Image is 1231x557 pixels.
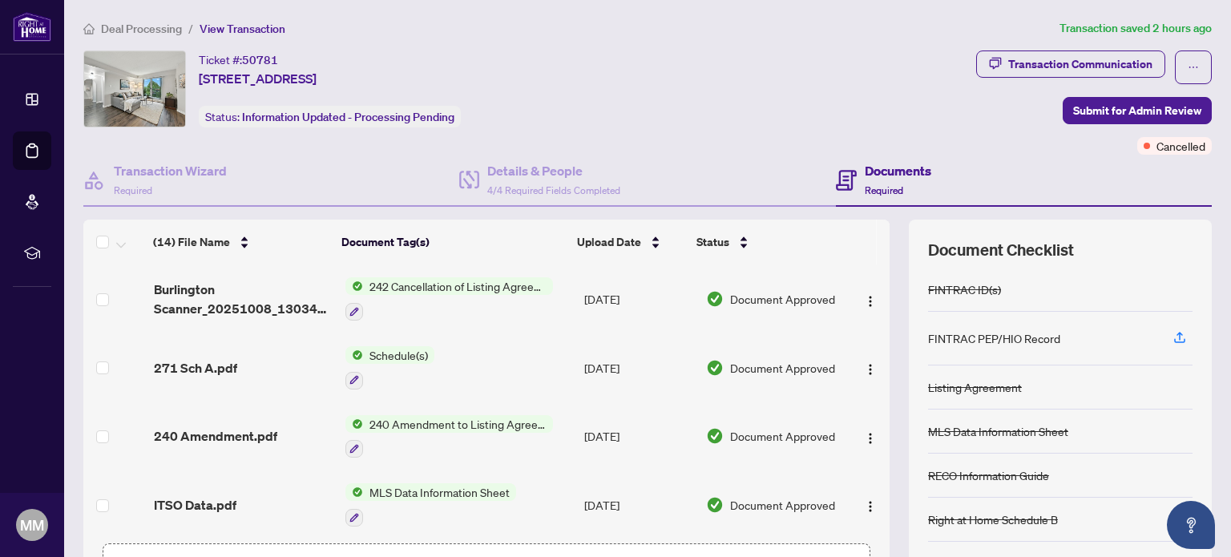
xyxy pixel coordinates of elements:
[363,277,553,295] span: 242 Cancellation of Listing Agreement - Authority to Offer for Sale
[1008,51,1152,77] div: Transaction Communication
[345,483,516,527] button: Status IconMLS Data Information Sheet
[242,110,454,124] span: Information Updated - Processing Pending
[154,426,277,446] span: 240 Amendment.pdf
[578,470,700,539] td: [DATE]
[706,290,724,308] img: Document Status
[153,233,230,251] span: (14) File Name
[578,264,700,333] td: [DATE]
[20,514,44,536] span: MM
[101,22,182,36] span: Deal Processing
[487,184,620,196] span: 4/4 Required Fields Completed
[730,359,835,377] span: Document Approved
[730,496,835,514] span: Document Approved
[83,23,95,34] span: home
[188,19,193,38] li: /
[147,220,335,264] th: (14) File Name
[858,423,883,449] button: Logo
[928,329,1060,347] div: FINTRAC PEP/HIO Record
[200,22,285,36] span: View Transaction
[730,290,835,308] span: Document Approved
[928,239,1074,261] span: Document Checklist
[363,415,553,433] span: 240 Amendment to Listing Agreement - Authority to Offer for Sale Price Change/Extension/Amendment(s)
[199,69,317,88] span: [STREET_ADDRESS]
[345,346,363,364] img: Status Icon
[928,466,1049,484] div: RECO Information Guide
[487,161,620,180] h4: Details & People
[976,50,1165,78] button: Transaction Communication
[571,220,690,264] th: Upload Date
[13,12,51,42] img: logo
[114,161,227,180] h4: Transaction Wizard
[335,220,571,264] th: Document Tag(s)
[864,500,877,513] img: Logo
[1063,97,1212,124] button: Submit for Admin Review
[864,432,877,445] img: Logo
[706,359,724,377] img: Document Status
[578,333,700,402] td: [DATE]
[154,358,237,377] span: 271 Sch A.pdf
[928,511,1058,528] div: Right at Home Schedule B
[706,496,724,514] img: Document Status
[1167,501,1215,549] button: Open asap
[154,495,236,515] span: ITSO Data.pdf
[345,415,363,433] img: Status Icon
[865,161,931,180] h4: Documents
[345,483,363,501] img: Status Icon
[1073,98,1201,123] span: Submit for Admin Review
[864,295,877,308] img: Logo
[345,415,553,458] button: Status Icon240 Amendment to Listing Agreement - Authority to Offer for Sale Price Change/Extensio...
[1156,137,1205,155] span: Cancelled
[730,427,835,445] span: Document Approved
[363,346,434,364] span: Schedule(s)
[345,277,553,321] button: Status Icon242 Cancellation of Listing Agreement - Authority to Offer for Sale
[345,346,434,389] button: Status IconSchedule(s)
[84,51,185,127] img: IMG-40759759_1.jpg
[690,220,836,264] th: Status
[345,277,363,295] img: Status Icon
[199,50,278,69] div: Ticket #:
[199,106,461,127] div: Status:
[1059,19,1212,38] article: Transaction saved 2 hours ago
[865,184,903,196] span: Required
[928,281,1001,298] div: FINTRAC ID(s)
[858,286,883,312] button: Logo
[858,492,883,518] button: Logo
[363,483,516,501] span: MLS Data Information Sheet
[928,422,1068,440] div: MLS Data Information Sheet
[1188,62,1199,73] span: ellipsis
[696,233,729,251] span: Status
[242,53,278,67] span: 50781
[154,280,333,318] span: Burlington Scanner_20251008_130347.pdf
[858,355,883,381] button: Logo
[864,363,877,376] img: Logo
[578,402,700,471] td: [DATE]
[114,184,152,196] span: Required
[577,233,641,251] span: Upload Date
[928,378,1022,396] div: Listing Agreement
[706,427,724,445] img: Document Status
